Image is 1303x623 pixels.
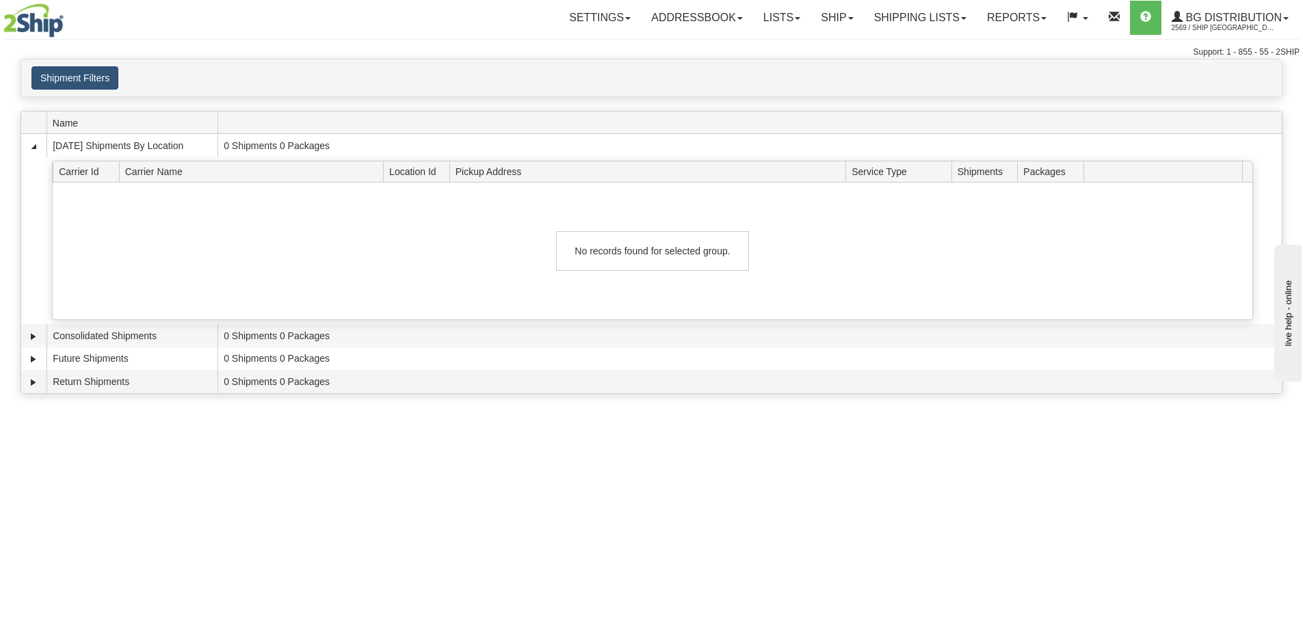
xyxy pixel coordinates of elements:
td: [DATE] Shipments By Location [47,134,218,157]
a: Lists [753,1,811,35]
a: Ship [811,1,863,35]
a: BG Distribution 2569 / Ship [GEOGRAPHIC_DATA] [1161,1,1299,35]
td: Return Shipments [47,370,218,393]
td: 0 Shipments 0 Packages [218,347,1282,371]
img: logo2569.jpg [3,3,64,38]
a: Expand [27,375,40,389]
a: Collapse [27,140,40,153]
a: Shipping lists [864,1,977,35]
td: 0 Shipments 0 Packages [218,370,1282,393]
span: Location Id [389,161,449,182]
a: Expand [27,352,40,366]
td: 0 Shipments 0 Packages [218,134,1282,157]
span: BG Distribution [1183,12,1282,23]
td: 0 Shipments 0 Packages [218,324,1282,347]
a: Reports [977,1,1057,35]
iframe: chat widget [1272,241,1302,381]
span: Carrier Name [125,161,384,182]
span: Packages [1023,161,1083,182]
span: 2569 / Ship [GEOGRAPHIC_DATA] [1172,21,1274,35]
a: Addressbook [641,1,753,35]
td: Consolidated Shipments [47,324,218,347]
span: Carrier Id [59,161,119,182]
a: Settings [559,1,641,35]
a: Expand [27,330,40,343]
div: Support: 1 - 855 - 55 - 2SHIP [3,47,1300,58]
span: Shipments [958,161,1018,182]
button: Shipment Filters [31,66,118,90]
div: No records found for selected group. [556,231,749,271]
span: Pickup Address [456,161,846,182]
td: Future Shipments [47,347,218,371]
span: Name [53,112,218,133]
div: live help - online [10,12,127,22]
span: Service Type [852,161,951,182]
